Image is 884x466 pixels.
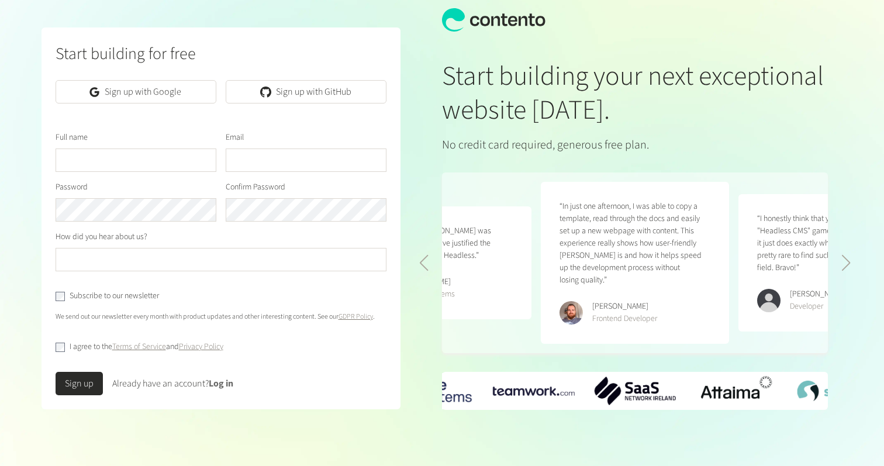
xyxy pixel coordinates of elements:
label: How did you hear about us? [56,231,147,243]
div: 4 / 6 [797,381,879,401]
img: teamwork-logo.png [493,386,575,396]
label: I agree to the and [70,341,223,353]
p: We send out our newsletter every month with product updates and other interesting content. See our . [56,312,387,322]
div: 2 / 6 [594,377,676,405]
div: 1 / 6 [493,386,575,396]
img: Erik Galiana Farell [560,301,583,325]
p: “In just one afternoon, I was able to copy a template, read through the docs and easily set up a ... [560,201,710,286]
a: Sign up with GitHub [226,80,386,103]
div: 3 / 6 [696,372,778,410]
h2: Start building for free [56,42,387,66]
div: Previous slide [419,255,429,271]
div: Next slide [841,255,851,271]
a: Log in [209,377,233,390]
figure: 1 / 5 [541,182,729,344]
a: GDPR Policy [339,312,373,322]
img: SkillsVista-Logo.png [797,381,879,401]
label: Email [226,132,244,144]
button: Sign up [56,372,103,395]
div: [PERSON_NAME] [790,288,846,301]
p: No credit card required, generous free plan. [442,136,828,154]
label: Password [56,181,88,194]
h1: Start building your next exceptional website [DATE]. [442,60,828,127]
div: [PERSON_NAME] [592,301,657,313]
img: Kevin Abatan [757,289,781,312]
a: Sign up with Google [56,80,216,103]
a: Privacy Policy [179,341,223,353]
label: Subscribe to our newsletter [70,290,159,302]
label: Confirm Password [226,181,285,194]
img: Attaima-Logo.png [696,372,778,410]
div: Frontend Developer [592,313,657,325]
div: Already have an account? [112,377,233,391]
label: Full name [56,132,88,144]
div: Developer [790,301,846,313]
img: SaaS-Network-Ireland-logo.png [594,377,676,405]
a: Terms of Service [112,341,166,353]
